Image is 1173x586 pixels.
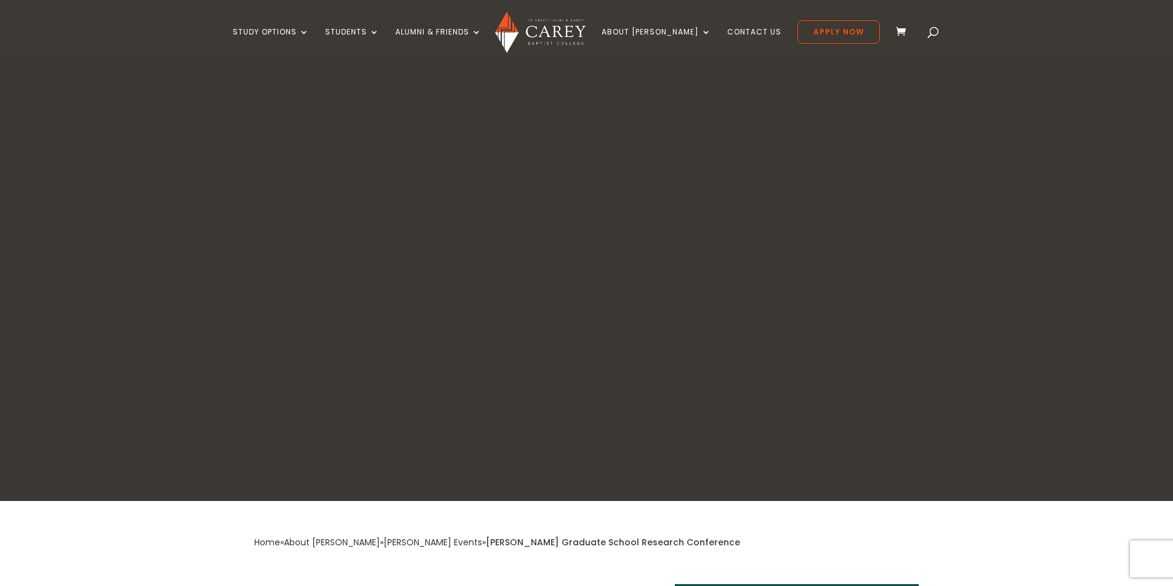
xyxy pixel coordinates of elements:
[486,536,740,548] span: [PERSON_NAME] Graduate School Research Conference
[797,20,880,44] a: Apply Now
[284,536,380,548] a: About [PERSON_NAME]
[727,28,781,57] a: Contact Us
[395,28,482,57] a: Alumni & Friends
[233,28,309,57] a: Study Options
[254,536,280,548] a: Home
[384,536,482,548] a: [PERSON_NAME] Events
[495,12,586,53] img: Carey Baptist College
[254,536,740,548] span: » » »
[602,28,711,57] a: About [PERSON_NAME]
[325,28,379,57] a: Students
